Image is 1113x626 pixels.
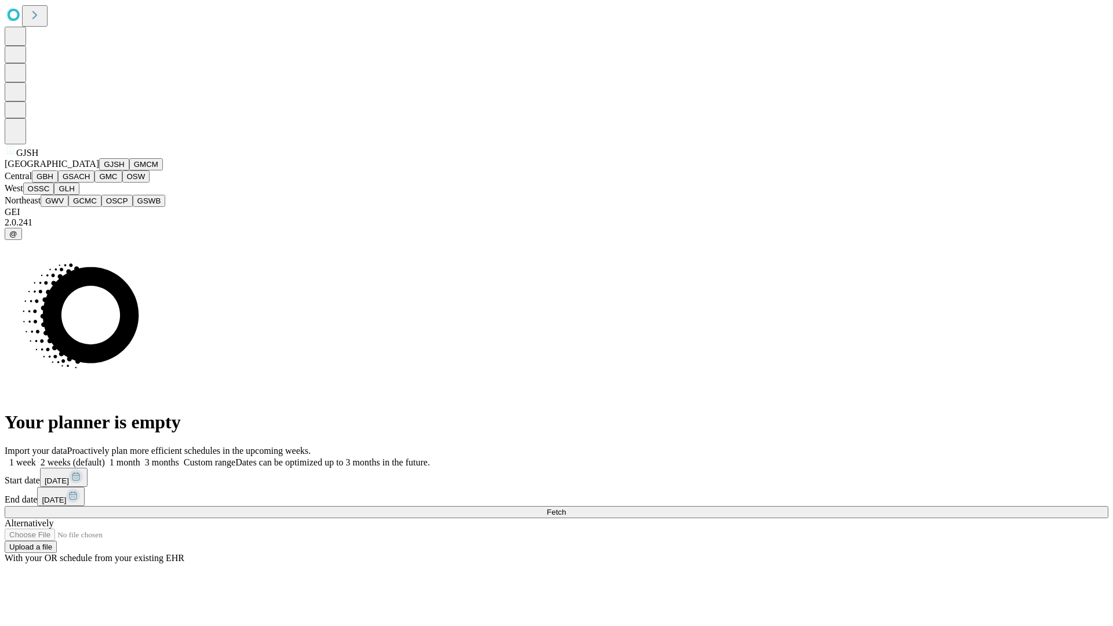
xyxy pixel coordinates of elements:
[37,487,85,506] button: [DATE]
[5,446,67,456] span: Import your data
[9,230,17,238] span: @
[5,159,99,169] span: [GEOGRAPHIC_DATA]
[41,195,68,207] button: GWV
[5,228,22,240] button: @
[32,170,58,183] button: GBH
[5,518,53,528] span: Alternatively
[145,457,179,467] span: 3 months
[94,170,122,183] button: GMC
[9,457,36,467] span: 1 week
[67,446,311,456] span: Proactively plan more efficient schedules in the upcoming weeks.
[547,508,566,516] span: Fetch
[58,170,94,183] button: GSACH
[16,148,38,158] span: GJSH
[235,457,430,467] span: Dates can be optimized up to 3 months in the future.
[110,457,140,467] span: 1 month
[5,207,1108,217] div: GEI
[5,171,32,181] span: Central
[101,195,133,207] button: OSCP
[133,195,166,207] button: GSWB
[5,468,1108,487] div: Start date
[5,553,184,563] span: With your OR schedule from your existing EHR
[45,476,69,485] span: [DATE]
[5,183,23,193] span: West
[5,541,57,553] button: Upload a file
[5,412,1108,433] h1: Your planner is empty
[40,468,88,487] button: [DATE]
[41,457,105,467] span: 2 weeks (default)
[42,496,66,504] span: [DATE]
[184,457,235,467] span: Custom range
[5,217,1108,228] div: 2.0.241
[54,183,79,195] button: GLH
[68,195,101,207] button: GCMC
[5,506,1108,518] button: Fetch
[122,170,150,183] button: OSW
[99,158,129,170] button: GJSH
[5,487,1108,506] div: End date
[5,195,41,205] span: Northeast
[129,158,163,170] button: GMCM
[23,183,54,195] button: OSSC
